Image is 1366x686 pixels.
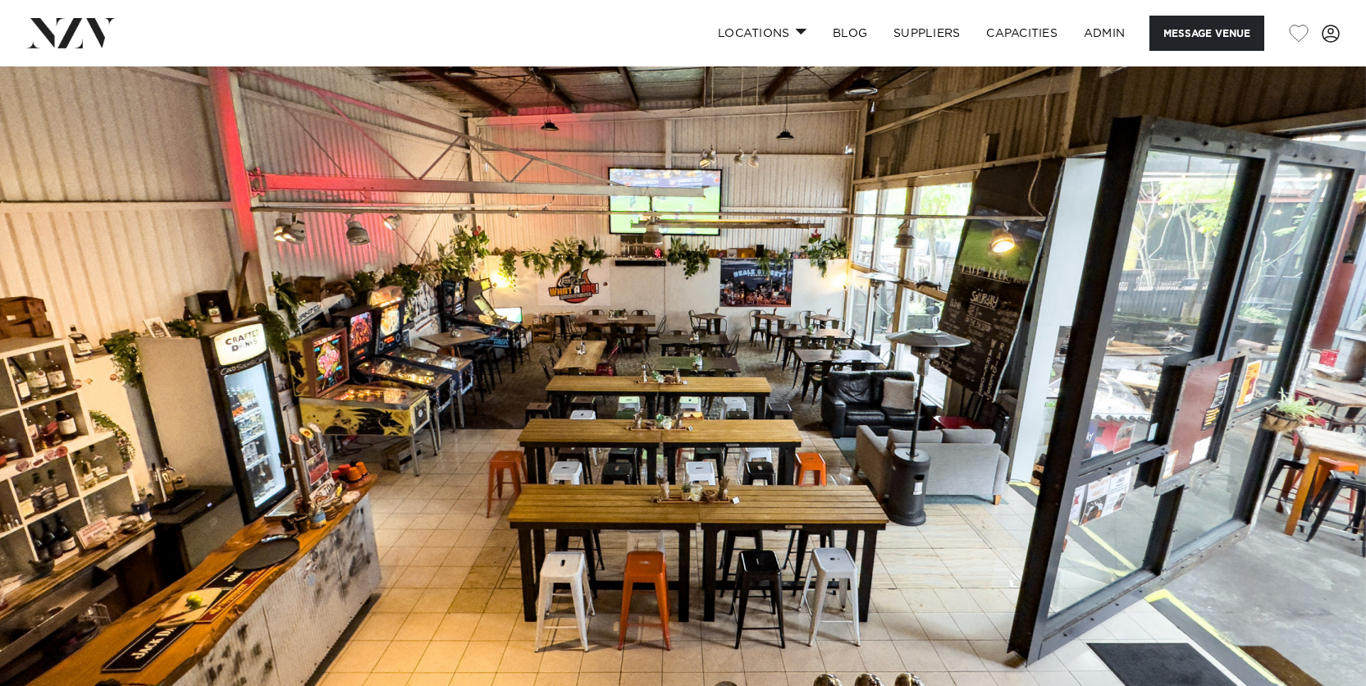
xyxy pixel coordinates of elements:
[820,16,880,51] a: BLOG
[26,18,116,48] img: nzv-logo.png
[973,16,1071,51] a: Capacities
[1149,16,1264,51] button: Message Venue
[1071,16,1138,51] a: ADMIN
[705,16,820,51] a: Locations
[880,16,973,51] a: SUPPLIERS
